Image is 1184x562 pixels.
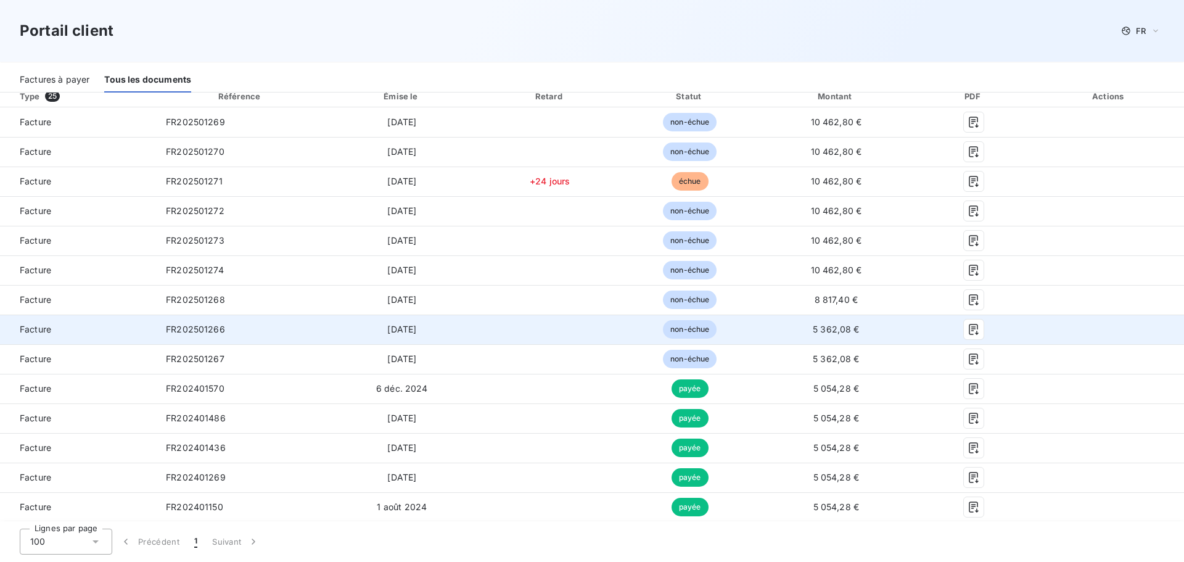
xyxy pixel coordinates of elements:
span: [DATE] [387,442,416,453]
span: 10 462,80 € [811,265,862,275]
span: non-échue [663,350,717,368]
span: FR [1136,26,1146,36]
span: FR202501268 [166,294,225,305]
div: Tous les documents [104,67,191,93]
span: Facture [10,264,146,276]
span: [DATE] [387,265,416,275]
span: non-échue [663,231,717,250]
div: Émise le [327,90,477,102]
span: Facture [10,442,146,454]
span: 10 462,80 € [811,176,862,186]
span: FR202501270 [166,146,224,157]
span: non-échue [663,113,717,131]
span: Facture [10,471,146,484]
span: [DATE] [387,146,416,157]
span: non-échue [663,291,717,309]
span: Facture [10,412,146,424]
div: PDF [916,90,1032,102]
span: [DATE] [387,235,416,246]
span: payée [672,439,709,457]
div: Statut [623,90,757,102]
span: 5 054,28 € [813,413,860,423]
span: payée [672,379,709,398]
span: non-échue [663,143,717,161]
div: Retard [482,90,619,102]
span: 5 362,08 € [813,324,860,334]
button: Précédent [112,529,187,555]
div: Montant [762,90,911,102]
span: Facture [10,205,146,217]
div: Type [12,90,154,102]
span: FR202501269 [166,117,225,127]
span: payée [672,409,709,428]
span: FR202401150 [166,502,223,512]
span: Facture [10,323,146,336]
span: Facture [10,146,146,158]
span: FR202401570 [166,383,224,394]
span: FR202401436 [166,442,226,453]
button: 1 [187,529,205,555]
span: échue [672,172,709,191]
div: Actions [1037,90,1182,102]
span: 5 054,28 € [813,383,860,394]
span: 10 462,80 € [811,235,862,246]
span: Facture [10,294,146,306]
button: Suivant [205,529,267,555]
span: non-échue [663,261,717,279]
div: Référence [218,91,260,101]
span: [DATE] [387,413,416,423]
span: non-échue [663,202,717,220]
span: Facture [10,353,146,365]
span: [DATE] [387,472,416,482]
span: 1 [194,535,197,548]
span: FR202501273 [166,235,224,246]
span: [DATE] [387,117,416,127]
span: Facture [10,116,146,128]
span: FR202401486 [166,413,226,423]
span: FR202401269 [166,472,226,482]
span: non-échue [663,320,717,339]
span: 100 [30,535,45,548]
span: +24 jours [530,176,570,186]
span: FR202501271 [166,176,223,186]
span: payée [672,468,709,487]
div: Factures à payer [20,67,89,93]
span: FR202501266 [166,324,225,334]
span: [DATE] [387,176,416,186]
span: 5 362,08 € [813,353,860,364]
span: Facture [10,382,146,395]
span: 8 817,40 € [815,294,858,305]
span: [DATE] [387,294,416,305]
span: Facture [10,234,146,247]
span: Facture [10,501,146,513]
span: 10 462,80 € [811,205,862,216]
h3: Portail client [20,20,113,42]
span: Facture [10,175,146,188]
span: FR202501274 [166,265,224,275]
span: [DATE] [387,205,416,216]
span: 1 août 2024 [377,502,427,512]
span: 6 déc. 2024 [376,383,428,394]
span: [DATE] [387,353,416,364]
span: 10 462,80 € [811,117,862,127]
span: FR202501272 [166,205,224,216]
span: 10 462,80 € [811,146,862,157]
span: 5 054,28 € [813,472,860,482]
span: 5 054,28 € [813,442,860,453]
span: FR202501267 [166,353,224,364]
span: 5 054,28 € [813,502,860,512]
span: payée [672,498,709,516]
span: 25 [45,91,60,102]
span: [DATE] [387,324,416,334]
